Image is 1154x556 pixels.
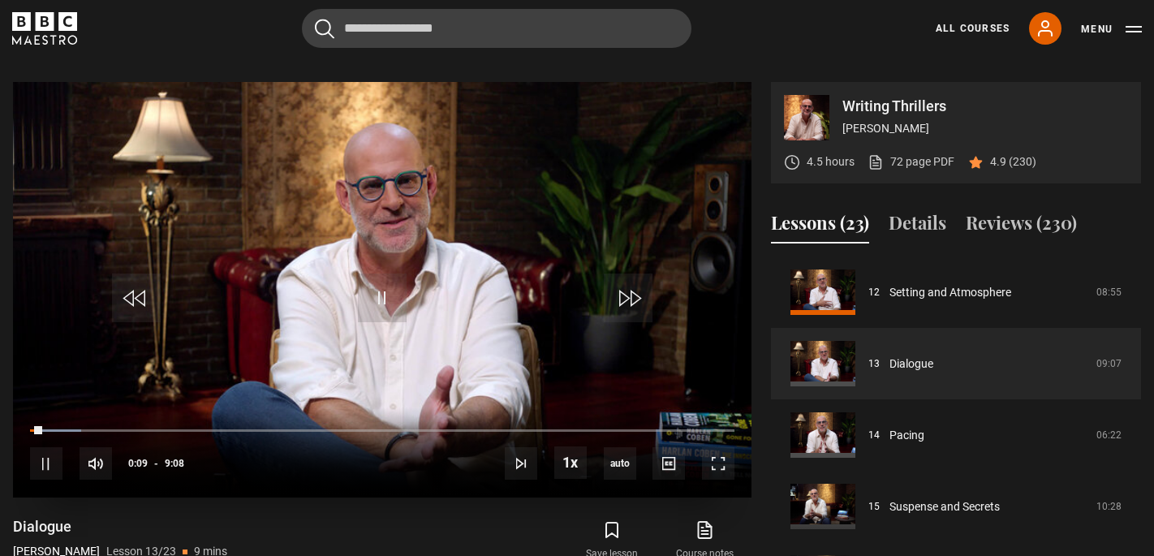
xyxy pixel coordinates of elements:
button: Fullscreen [702,447,734,480]
button: Toggle navigation [1081,21,1142,37]
a: All Courses [936,21,1010,36]
a: Suspense and Secrets [889,498,1000,515]
button: Next Lesson [505,447,537,480]
div: Current quality: 360p [604,447,636,480]
button: Lessons (23) [771,209,869,244]
video-js: Video Player [13,82,751,498]
button: Playback Rate [554,446,587,479]
button: Mute [80,447,112,480]
span: 0:09 [128,449,148,478]
span: 9:08 [165,449,184,478]
svg: BBC Maestro [12,12,77,45]
h1: Dialogue [13,517,227,537]
button: Captions [652,447,685,480]
p: [PERSON_NAME] [842,120,1128,137]
div: Progress Bar [30,429,734,433]
button: Pause [30,447,62,480]
span: auto [604,447,636,480]
p: Writing Thrillers [842,99,1128,114]
p: 4.5 hours [807,153,855,170]
a: Setting and Atmosphere [889,284,1011,301]
span: - [154,458,158,469]
a: Pacing [889,427,924,444]
button: Reviews (230) [966,209,1077,244]
input: Search [302,9,691,48]
button: Submit the search query [315,19,334,39]
button: Details [889,209,946,244]
a: Dialogue [889,356,933,373]
a: 72 page PDF [868,153,954,170]
p: 4.9 (230) [990,153,1036,170]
